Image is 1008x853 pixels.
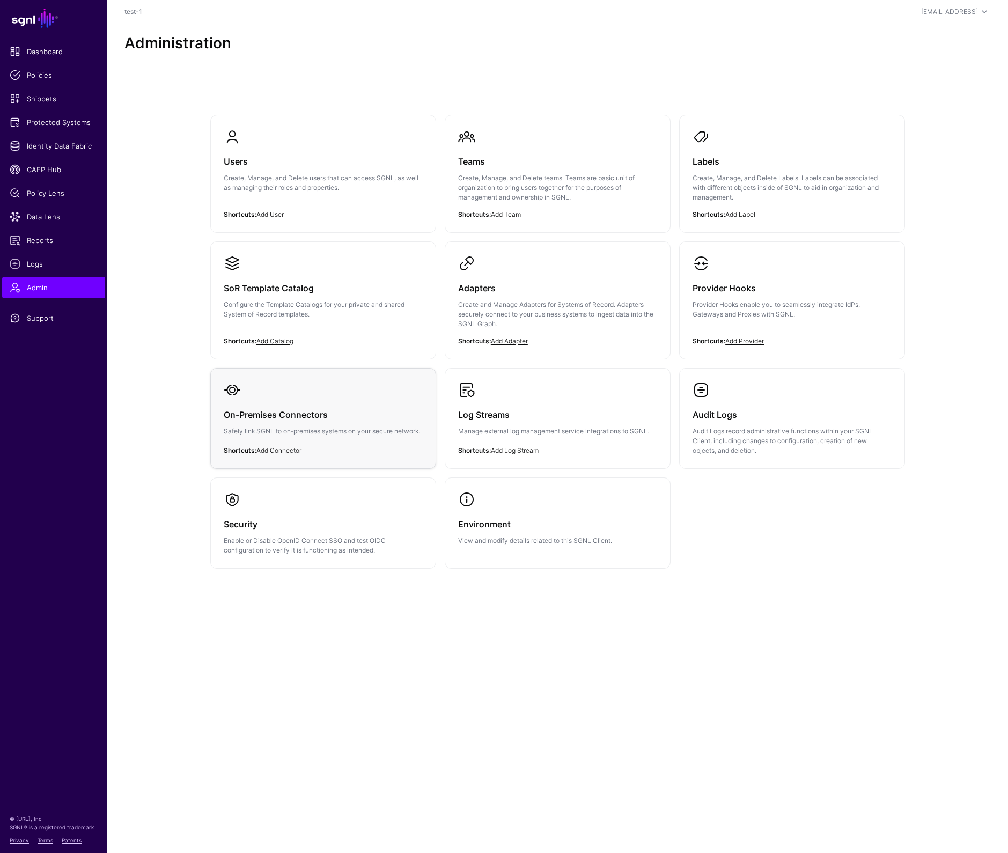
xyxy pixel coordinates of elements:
a: AdaptersCreate and Manage Adapters for Systems of Record. Adapters securely connect to your busin... [445,242,670,359]
a: EnvironmentView and modify details related to this SGNL Client. [445,478,670,558]
p: Create, Manage, and Delete Labels. Labels can be associated with different objects inside of SGNL... [693,173,892,202]
strong: Shortcuts: [458,337,491,345]
h3: Users [224,154,423,169]
a: CAEP Hub [2,159,105,180]
h3: SoR Template Catalog [224,281,423,296]
span: CAEP Hub [10,164,98,175]
a: SecurityEnable or Disable OpenID Connect SSO and test OIDC configuration to verify it is function... [211,478,436,568]
h3: Teams [458,154,657,169]
p: SGNL® is a registered trademark [10,823,98,832]
h2: Administration [124,34,991,53]
strong: Shortcuts: [693,210,725,218]
a: On-Premises ConnectorsSafely link SGNL to on-premises systems on your secure network. [211,369,436,466]
strong: Shortcuts: [458,446,491,454]
p: Audit Logs record administrative functions within your SGNL Client, including changes to configur... [693,426,892,455]
a: TeamsCreate, Manage, and Delete teams. Teams are basic unit of organization to bring users togeth... [445,115,670,232]
h3: Environment [458,517,657,532]
a: Add Provider [725,337,764,345]
a: LabelsCreate, Manage, and Delete Labels. Labels can be associated with different objects inside o... [680,115,904,232]
strong: Shortcuts: [224,446,256,454]
span: Policies [10,70,98,80]
span: Support [10,313,98,323]
span: Protected Systems [10,117,98,128]
h3: Adapters [458,281,657,296]
a: Data Lens [2,206,105,227]
a: Reports [2,230,105,251]
span: Admin [10,282,98,293]
p: Create, Manage, and Delete users that can access SGNL, as well as managing their roles and proper... [224,173,423,193]
a: Audit LogsAudit Logs record administrative functions within your SGNL Client, including changes t... [680,369,904,468]
a: Terms [38,837,53,843]
a: Add Team [491,210,521,218]
a: test-1 [124,8,142,16]
a: Privacy [10,837,29,843]
p: Enable or Disable OpenID Connect SSO and test OIDC configuration to verify it is functioning as i... [224,536,423,555]
a: Add Label [725,210,755,218]
h3: Log Streams [458,407,657,422]
a: Provider HooksProvider Hooks enable you to seamlessly integrate IdPs, Gateways and Proxies with S... [680,242,904,349]
p: Configure the Template Catalogs for your private and shared System of Record templates. [224,300,423,319]
p: View and modify details related to this SGNL Client. [458,536,657,546]
a: Patents [62,837,82,843]
h3: Audit Logs [693,407,892,422]
span: Reports [10,235,98,246]
a: Log StreamsManage external log management service integrations to SGNL. [445,369,670,466]
span: Data Lens [10,211,98,222]
span: Snippets [10,93,98,104]
span: Dashboard [10,46,98,57]
a: Add Connector [256,446,301,454]
a: Policies [2,64,105,86]
a: Dashboard [2,41,105,62]
p: Create, Manage, and Delete teams. Teams are basic unit of organization to bring users together fo... [458,173,657,202]
p: Create and Manage Adapters for Systems of Record. Adapters securely connect to your business syst... [458,300,657,329]
a: Add User [256,210,284,218]
a: Identity Data Fabric [2,135,105,157]
a: Logs [2,253,105,275]
h3: Provider Hooks [693,281,892,296]
a: Policy Lens [2,182,105,204]
p: Provider Hooks enable you to seamlessly integrate IdPs, Gateways and Proxies with SGNL. [693,300,892,319]
strong: Shortcuts: [224,337,256,345]
a: Add Catalog [256,337,293,345]
a: SGNL [6,6,101,30]
a: SoR Template CatalogConfigure the Template Catalogs for your private and shared System of Record ... [211,242,436,349]
a: Admin [2,277,105,298]
strong: Shortcuts: [224,210,256,218]
span: Policy Lens [10,188,98,198]
h3: Security [224,517,423,532]
p: © [URL], Inc [10,814,98,823]
div: [EMAIL_ADDRESS] [921,7,978,17]
h3: Labels [693,154,892,169]
span: Logs [10,259,98,269]
strong: Shortcuts: [458,210,491,218]
a: Protected Systems [2,112,105,133]
a: Add Adapter [491,337,528,345]
strong: Shortcuts: [693,337,725,345]
p: Manage external log management service integrations to SGNL. [458,426,657,436]
span: Identity Data Fabric [10,141,98,151]
a: Add Log Stream [491,446,539,454]
a: Snippets [2,88,105,109]
p: Safely link SGNL to on-premises systems on your secure network. [224,426,423,436]
h3: On-Premises Connectors [224,407,423,422]
a: UsersCreate, Manage, and Delete users that can access SGNL, as well as managing their roles and p... [211,115,436,223]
